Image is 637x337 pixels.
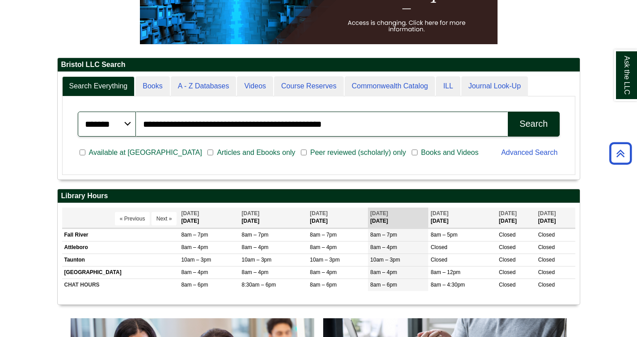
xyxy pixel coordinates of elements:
h2: Library Hours [58,189,580,203]
td: Taunton [62,254,179,266]
button: Next » [152,212,177,225]
button: « Previous [115,212,150,225]
a: ILL [436,76,460,96]
th: [DATE] [240,208,308,228]
span: 8am – 6pm [370,282,397,288]
input: Books and Videos [412,149,418,157]
span: 8am – 4pm [370,244,397,250]
span: 8am – 4pm [242,244,269,250]
span: Closed [499,282,515,288]
span: 8am – 4:30pm [430,282,465,288]
div: Search [519,119,548,129]
span: 10am – 3pm [181,257,211,263]
a: Books [135,76,169,96]
span: [DATE] [242,210,260,216]
span: 8am – 6pm [310,282,337,288]
span: Closed [430,257,447,263]
span: [DATE] [310,210,328,216]
td: Attleboro [62,241,179,254]
span: 8am – 7pm [310,232,337,238]
span: Closed [499,269,515,275]
span: Closed [430,244,447,250]
span: 8am – 5pm [430,232,457,238]
span: Closed [499,244,515,250]
span: 10am – 3pm [370,257,400,263]
span: 10am – 3pm [310,257,340,263]
a: Videos [237,76,273,96]
a: Journal Look-Up [461,76,528,96]
th: [DATE] [368,208,428,228]
td: [GEOGRAPHIC_DATA] [62,266,179,279]
span: 8am – 4pm [370,269,397,275]
span: 8am – 7pm [181,232,208,238]
span: 8am – 7pm [370,232,397,238]
td: Fall River [62,229,179,241]
span: 8am – 4pm [181,269,208,275]
span: 8am – 4pm [310,244,337,250]
span: Closed [538,269,555,275]
a: Back to Top [606,147,635,159]
span: Closed [499,232,515,238]
span: Closed [499,257,515,263]
a: A - Z Databases [171,76,236,96]
span: Available at [GEOGRAPHIC_DATA] [85,147,206,158]
span: Peer reviewed (scholarly) only [307,147,409,158]
span: 8am – 7pm [242,232,269,238]
th: [DATE] [308,208,368,228]
a: Course Reserves [274,76,344,96]
span: 8am – 4pm [181,244,208,250]
a: Commonwealth Catalog [345,76,435,96]
a: Advanced Search [501,149,557,156]
span: [DATE] [370,210,388,216]
th: [DATE] [179,208,239,228]
span: Articles and Ebooks only [213,147,299,158]
span: 8am – 12pm [430,269,460,275]
span: 8:30am – 6pm [242,282,276,288]
span: Closed [538,244,555,250]
input: Articles and Ebooks only [207,149,213,157]
a: Search Everything [62,76,135,96]
button: Search [508,112,559,137]
th: [DATE] [497,208,536,228]
span: 8am – 6pm [181,282,208,288]
span: 10am – 3pm [242,257,272,263]
th: [DATE] [536,208,575,228]
span: [DATE] [538,210,556,216]
th: [DATE] [428,208,497,228]
input: Peer reviewed (scholarly) only [301,149,307,157]
h2: Bristol LLC Search [58,58,580,72]
span: Books and Videos [418,147,482,158]
span: 8am – 4pm [310,269,337,275]
span: 8am – 4pm [242,269,269,275]
span: Closed [538,282,555,288]
span: [DATE] [430,210,448,216]
span: Closed [538,257,555,263]
span: Closed [538,232,555,238]
span: [DATE] [181,210,199,216]
span: [DATE] [499,210,517,216]
td: CHAT HOURS [62,279,179,291]
input: Available at [GEOGRAPHIC_DATA] [80,149,85,157]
